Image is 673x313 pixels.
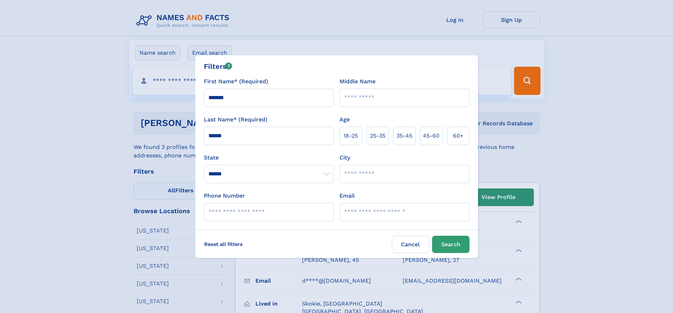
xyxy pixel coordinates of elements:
label: Cancel [392,236,429,253]
button: Search [432,236,470,253]
div: Filters [204,61,232,72]
label: First Name* (Required) [204,77,268,86]
label: City [340,154,350,162]
span: 60+ [453,132,464,140]
label: Last Name* (Required) [204,115,267,124]
label: Age [340,115,350,124]
label: Email [340,192,355,200]
span: 35‑45 [396,132,412,140]
span: 25‑35 [370,132,385,140]
label: Middle Name [340,77,376,86]
span: 45‑60 [423,132,439,140]
label: Reset all filters [200,236,247,253]
label: State [204,154,334,162]
label: Phone Number [204,192,245,200]
span: 18‑25 [343,132,358,140]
